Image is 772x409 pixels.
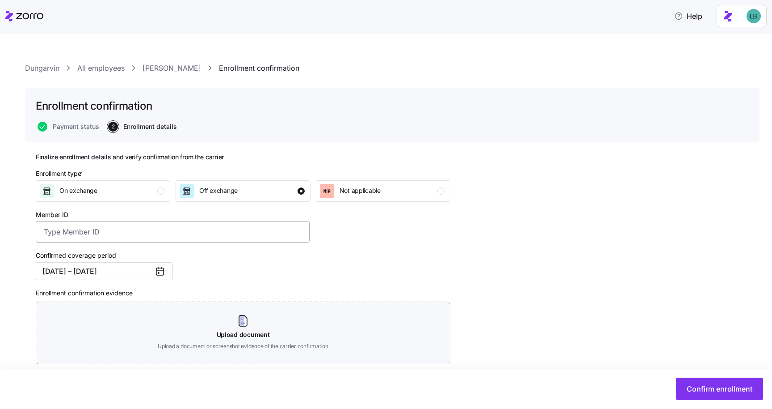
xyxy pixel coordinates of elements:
[36,153,450,162] h2: Finalize enrollment details and verify confirmation from the carrier
[674,11,702,21] span: Help
[36,288,133,298] label: Enrollment confirmation evidence
[106,122,177,132] a: 2Enrollment details
[143,63,201,74] a: [PERSON_NAME]
[59,186,97,195] span: On exchange
[36,99,152,113] h1: Enrollment confirmation
[199,186,238,195] span: Off exchange
[36,210,68,220] label: Member ID
[36,221,310,243] input: Type Member ID
[747,9,761,23] img: 55738f7c4ee29e912ff6c7eae6e0401b
[108,122,177,132] button: 2Enrollment details
[108,122,118,132] span: 2
[36,169,84,179] div: Enrollment type
[77,63,125,74] a: All employees
[38,122,99,132] button: Payment status
[667,7,709,25] button: Help
[36,122,99,132] a: Payment status
[123,124,177,130] span: Enrollment details
[36,251,116,260] label: Confirmed coverage period
[53,124,99,130] span: Payment status
[676,378,763,400] button: Confirm enrollment
[687,383,752,394] span: Confirm enrollment
[219,63,299,74] a: Enrollment confirmation
[36,262,173,280] button: [DATE] – [DATE]
[340,186,381,195] span: Not applicable
[25,63,59,74] a: Dungarvin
